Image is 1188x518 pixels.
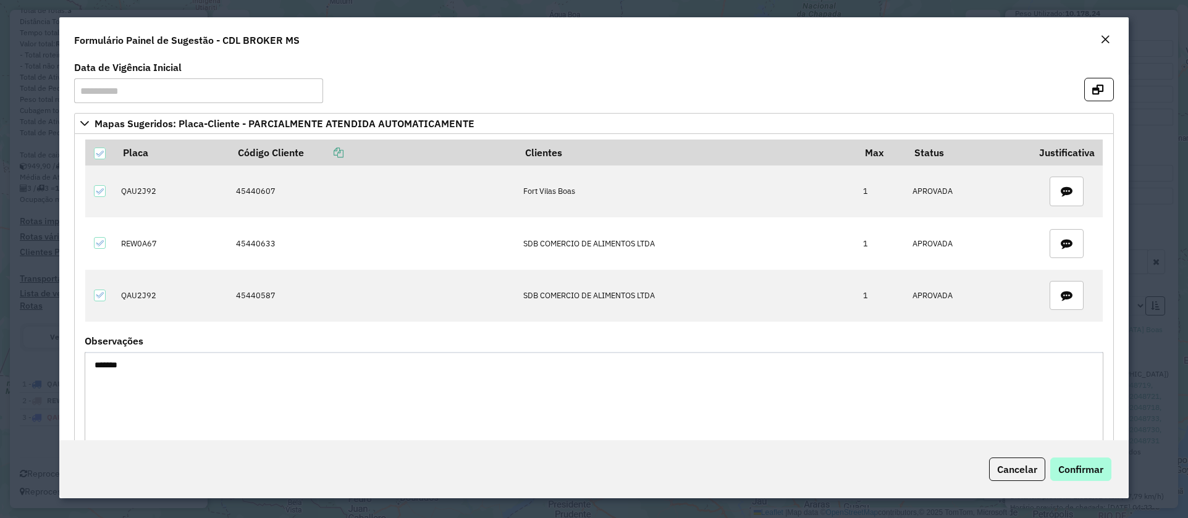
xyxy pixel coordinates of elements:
[906,270,1030,322] td: APROVADA
[1030,140,1103,165] th: Justificativa
[115,217,229,269] td: REW0A67
[906,217,1030,269] td: APROVADA
[1058,463,1103,475] span: Confirmar
[229,217,517,269] td: 45440633
[856,165,906,217] td: 1
[517,165,856,217] td: Fort Vilas Boas
[85,333,143,348] label: Observações
[229,270,517,322] td: 45440587
[906,165,1030,217] td: APROVADA
[517,217,856,269] td: SDB COMERCIO DE ALIMENTOS LTDA
[997,463,1037,475] span: Cancelar
[1084,82,1114,94] hb-button: Abrir em nova aba
[517,270,856,322] td: SDB COMERCIO DE ALIMENTOS LTDA
[229,165,517,217] td: 45440607
[74,60,182,75] label: Data de Vigência Inicial
[115,270,229,322] td: QAU2J92
[856,270,906,322] td: 1
[856,217,906,269] td: 1
[74,113,1114,134] a: Mapas Sugeridos: Placa-Cliente - PARCIALMENTE ATENDIDA AUTOMATICAMENTE
[1100,35,1110,44] em: Fechar
[115,140,229,165] th: Placa
[517,140,856,165] th: Clientes
[304,146,343,159] a: Copiar
[856,140,906,165] th: Max
[229,140,517,165] th: Código Cliente
[115,165,229,217] td: QAU2J92
[989,457,1045,481] button: Cancelar
[1050,457,1111,481] button: Confirmar
[1097,32,1114,48] button: Close
[74,33,300,48] h4: Formulário Painel de Sugestão - CDL BROKER MS
[95,119,474,128] span: Mapas Sugeridos: Placa-Cliente - PARCIALMENTE ATENDIDA AUTOMATICAMENTE
[906,140,1030,165] th: Status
